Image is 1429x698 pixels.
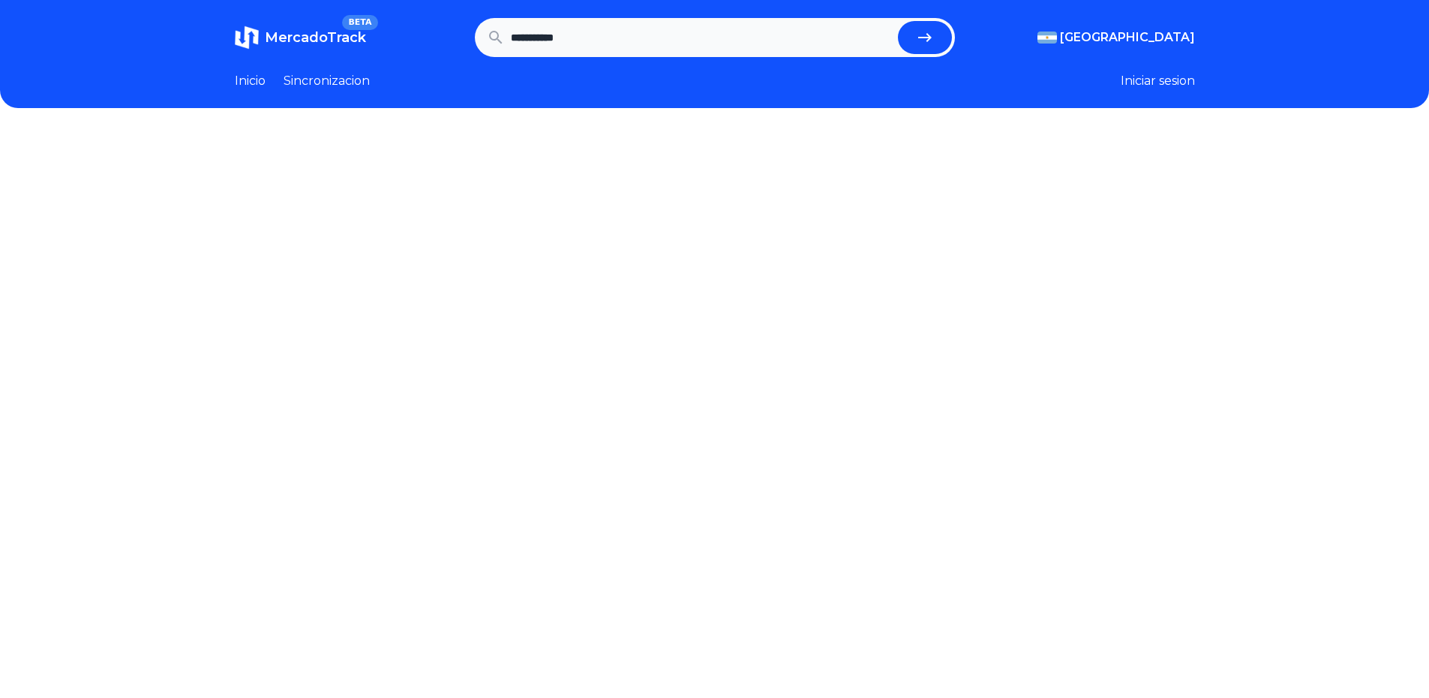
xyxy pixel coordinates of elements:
[1121,72,1195,90] button: Iniciar sesion
[265,29,366,46] span: MercadoTrack
[1037,29,1195,47] button: [GEOGRAPHIC_DATA]
[1037,32,1057,44] img: Argentina
[235,72,266,90] a: Inicio
[235,26,259,50] img: MercadoTrack
[1060,29,1195,47] span: [GEOGRAPHIC_DATA]
[235,26,366,50] a: MercadoTrackBETA
[284,72,370,90] a: Sincronizacion
[342,15,377,30] span: BETA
